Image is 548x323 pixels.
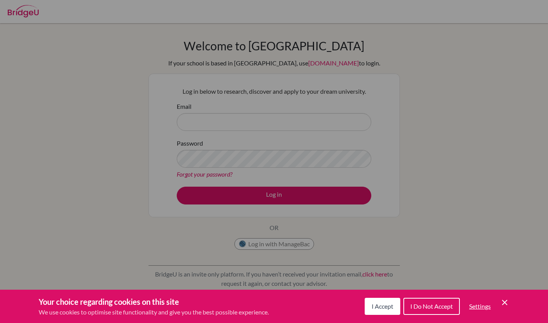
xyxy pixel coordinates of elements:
[39,308,269,317] p: We use cookies to optimise site functionality and give you the best possible experience.
[365,298,400,315] button: I Accept
[403,298,460,315] button: I Do Not Accept
[39,296,269,308] h3: Your choice regarding cookies on this site
[469,302,491,310] span: Settings
[372,302,393,310] span: I Accept
[463,299,497,314] button: Settings
[500,298,509,307] button: Save and close
[410,302,453,310] span: I Do Not Accept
